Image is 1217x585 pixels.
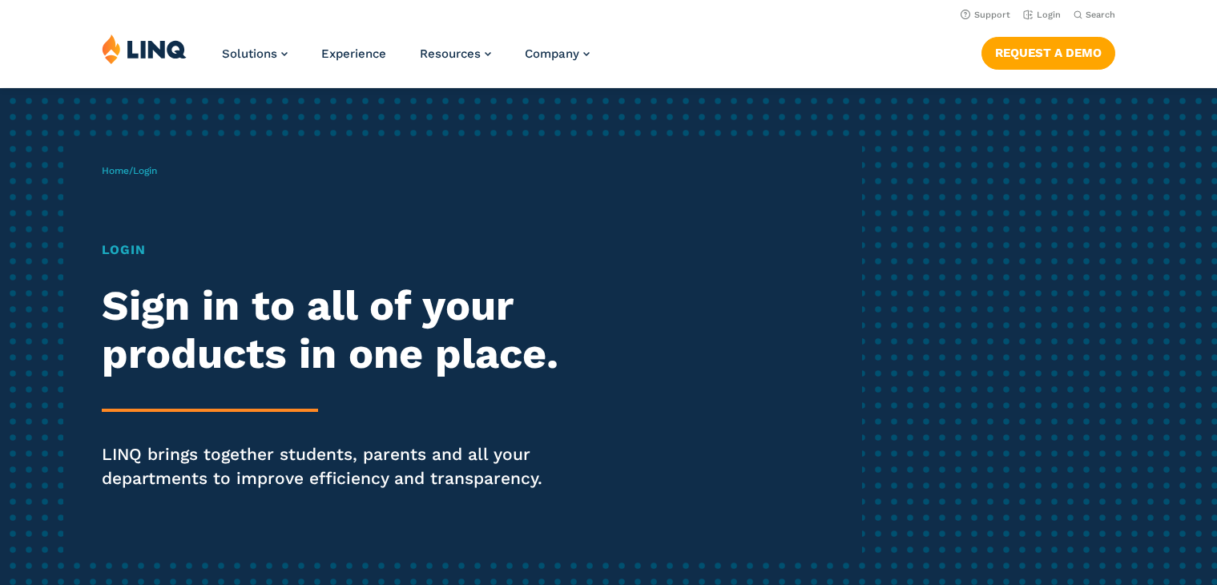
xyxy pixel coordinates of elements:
span: Solutions [222,46,277,61]
p: LINQ brings together students, parents and all your departments to improve efficiency and transpa... [102,442,570,490]
a: Solutions [222,46,288,61]
nav: Button Navigation [981,34,1115,69]
a: Company [525,46,590,61]
a: Support [961,10,1010,20]
span: Login [133,165,157,176]
a: Request a Demo [981,37,1115,69]
a: Experience [321,46,386,61]
a: Home [102,165,129,176]
img: LINQ | K‑12 Software [102,34,187,64]
span: Search [1086,10,1115,20]
h2: Sign in to all of your products in one place. [102,282,570,378]
button: Open Search Bar [1074,9,1115,21]
span: Company [525,46,579,61]
a: Login [1023,10,1061,20]
nav: Primary Navigation [222,34,590,87]
span: Resources [420,46,481,61]
h1: Login [102,240,570,260]
span: / [102,165,157,176]
a: Resources [420,46,491,61]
